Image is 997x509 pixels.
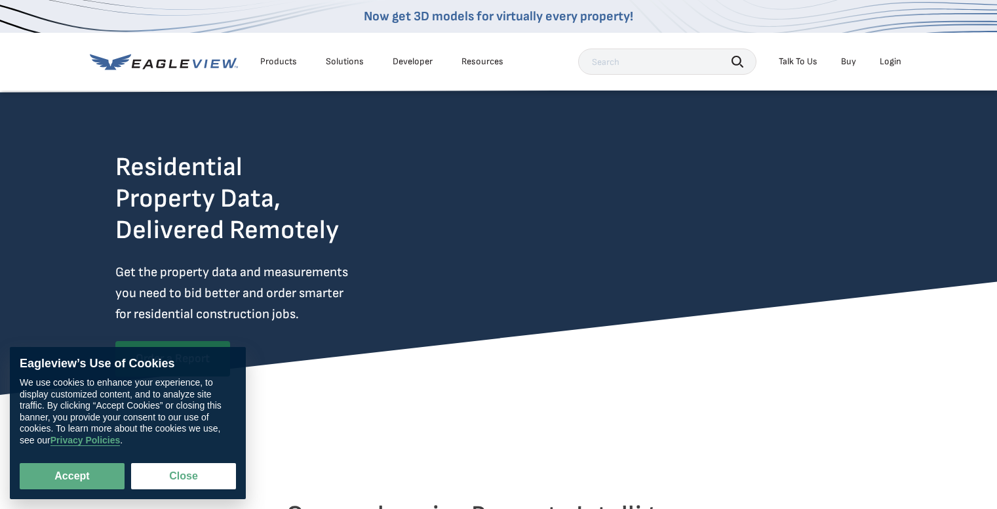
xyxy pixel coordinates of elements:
div: Talk To Us [779,56,817,68]
div: Products [260,56,297,68]
input: Search [578,49,756,75]
button: Close [131,463,236,489]
div: Resources [461,56,503,68]
div: We use cookies to enhance your experience, to display customized content, and to analyze site tra... [20,378,236,447]
div: Eagleview’s Use of Cookies [20,357,236,371]
p: Get the property data and measurements you need to bid better and order smarter for residential c... [115,262,402,325]
div: Solutions [326,56,364,68]
a: Buy [841,56,856,68]
a: Developer [393,56,433,68]
h2: Residential Property Data, Delivered Remotely [115,152,339,246]
button: Accept [20,463,125,489]
a: Now get 3D models for virtually every property! [364,9,633,24]
a: Privacy Policies [50,436,121,447]
a: Order a Report [115,341,230,377]
div: Login [880,56,901,68]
